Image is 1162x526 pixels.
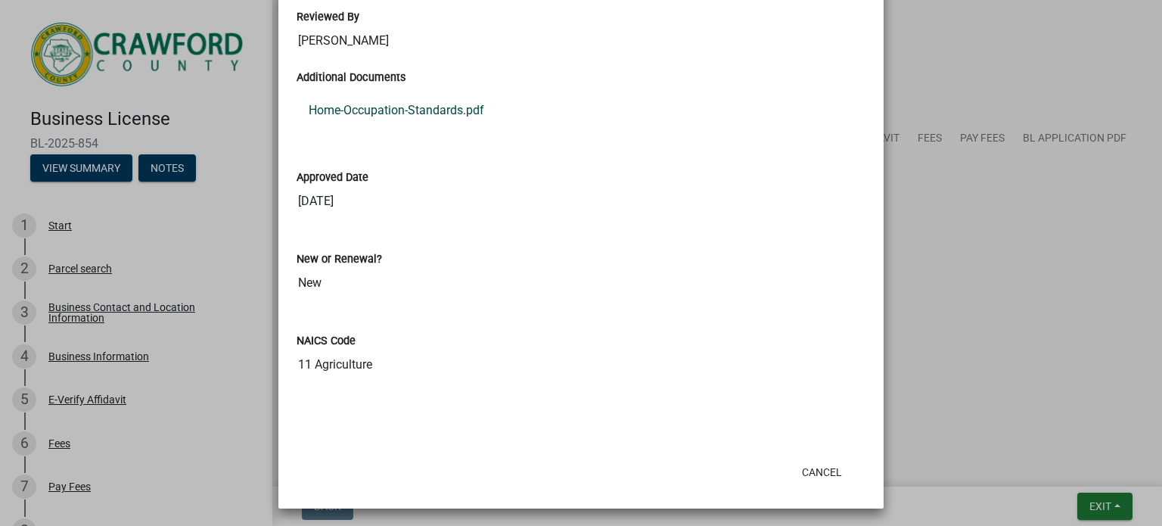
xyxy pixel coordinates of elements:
[297,92,865,129] a: Home-Occupation-Standards.pdf
[297,254,382,265] label: New or Renewal?
[297,173,368,183] label: Approved Date
[297,336,356,347] label: NAICS Code
[297,12,359,23] label: Reviewed By
[297,73,405,83] label: Additional Documents
[790,459,854,486] button: Cancel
